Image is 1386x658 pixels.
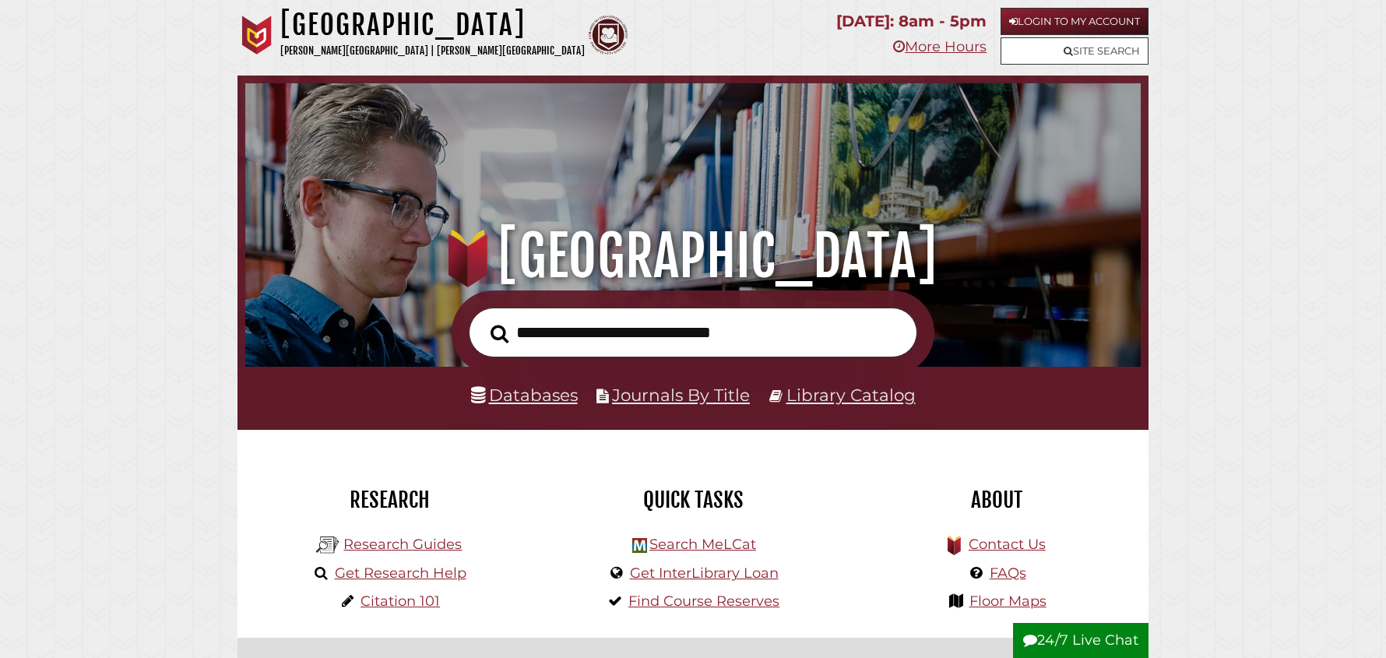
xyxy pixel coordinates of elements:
[361,593,440,610] a: Citation 101
[990,565,1026,582] a: FAQs
[237,16,276,55] img: Calvin University
[649,536,756,553] a: Search MeLCat
[316,533,339,557] img: Hekman Library Logo
[491,324,508,343] i: Search
[483,320,516,348] button: Search
[280,42,585,60] p: [PERSON_NAME][GEOGRAPHIC_DATA] | [PERSON_NAME][GEOGRAPHIC_DATA]
[612,385,750,405] a: Journals By Title
[1001,37,1149,65] a: Site Search
[553,487,833,513] h2: Quick Tasks
[857,487,1137,513] h2: About
[471,385,578,405] a: Databases
[589,16,628,55] img: Calvin Theological Seminary
[786,385,916,405] a: Library Catalog
[893,38,987,55] a: More Hours
[335,565,466,582] a: Get Research Help
[632,538,647,553] img: Hekman Library Logo
[266,222,1120,290] h1: [GEOGRAPHIC_DATA]
[280,8,585,42] h1: [GEOGRAPHIC_DATA]
[630,565,779,582] a: Get InterLibrary Loan
[969,593,1047,610] a: Floor Maps
[249,487,529,513] h2: Research
[1001,8,1149,35] a: Login to My Account
[836,8,987,35] p: [DATE]: 8am - 5pm
[628,593,779,610] a: Find Course Reserves
[343,536,462,553] a: Research Guides
[969,536,1046,553] a: Contact Us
